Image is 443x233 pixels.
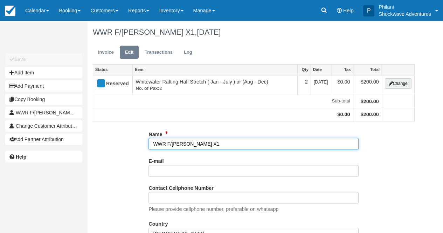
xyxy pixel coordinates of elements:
[297,75,311,95] td: 2
[5,67,82,78] button: Add Item
[361,99,379,104] strong: $200.00
[5,151,82,162] a: Help
[96,78,124,89] div: Reserved
[5,134,82,145] button: Add Partner Attribution
[5,94,82,105] button: Copy Booking
[353,75,382,95] td: $200.00
[343,8,354,13] span: Help
[379,4,431,11] p: Philani
[139,46,178,59] a: Transactions
[179,46,198,59] a: Log
[379,11,431,18] p: Shockwave Adventures
[136,86,159,91] strong: No. of Pax
[363,5,374,16] div: P
[148,182,214,192] label: Contact Cellphone Number
[311,65,331,74] a: Date
[5,80,82,92] button: Add Payment
[16,154,26,160] b: Help
[314,79,328,85] span: [DATE]
[133,75,297,95] td: Whitewater Rafting Half Stretch ( Jan - July ) or (Aug - Dec)
[385,78,411,89] button: Change
[16,123,79,129] span: Change Customer Attribution
[331,65,353,74] a: Tax
[331,75,353,95] td: $0.00
[133,65,297,74] a: Item
[5,54,82,65] button: Save
[93,65,132,74] a: Status
[120,46,139,59] a: Edit
[5,120,82,132] button: Change Customer Attribution
[5,6,15,16] img: checkfront-main-nav-mini-logo.png
[353,65,382,74] a: Total
[136,85,294,92] em: 2
[96,98,350,105] em: Sub-total
[338,112,350,117] strong: $0.00
[14,56,26,62] b: Save
[148,155,164,165] label: E-mail
[298,65,311,74] a: Qty
[361,112,379,117] strong: $200.00
[337,8,342,13] i: Help
[93,46,119,59] a: Invoice
[93,28,415,36] h1: WWR F/[PERSON_NAME] X1,
[5,107,82,118] a: WWR F/[PERSON_NAME] X1
[197,28,221,36] span: [DATE]
[148,206,278,213] p: Please provide cellphone number, prefarable on whatsapp
[148,218,168,228] label: Country
[148,128,162,138] label: Name
[16,110,82,115] span: WWR F/[PERSON_NAME] X1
